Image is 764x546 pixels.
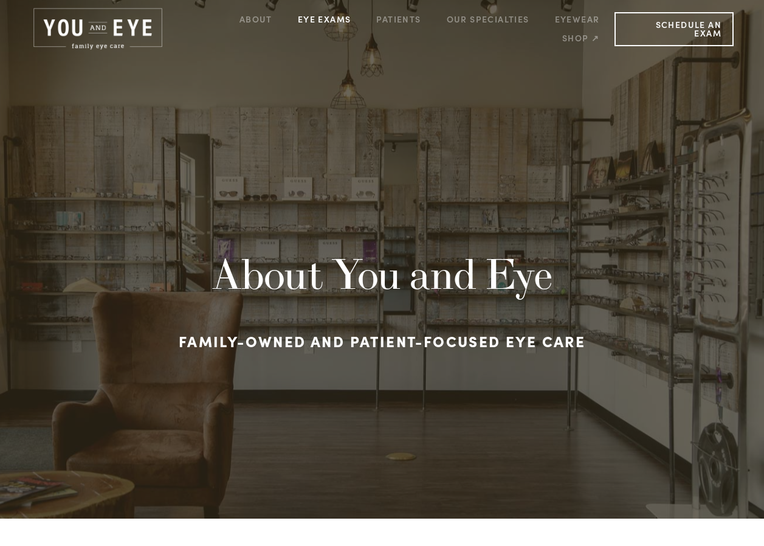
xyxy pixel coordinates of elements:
[169,327,594,356] h3: Family-owned and patient-focused eye care
[239,10,272,29] a: About
[555,10,600,29] a: Eyewear
[298,10,351,29] a: Eye Exams
[614,12,734,46] a: Schedule an Exam
[376,10,421,29] a: Patients
[447,13,529,25] a: Our Specialties
[169,249,594,299] h1: About You and Eye
[562,29,599,48] a: Shop ↗
[30,6,165,52] img: Rochester, MN | You and Eye | Family Eye Care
